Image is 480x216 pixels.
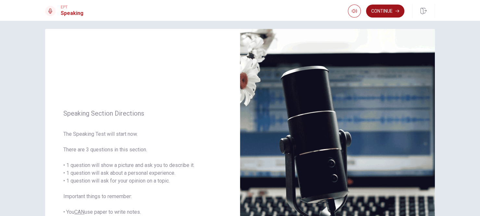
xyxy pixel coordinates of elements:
h1: Speaking [61,9,83,17]
span: Speaking Section Directions [63,109,222,117]
u: CAN [74,209,84,215]
button: Continue [366,5,404,18]
span: EPT [61,5,83,9]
